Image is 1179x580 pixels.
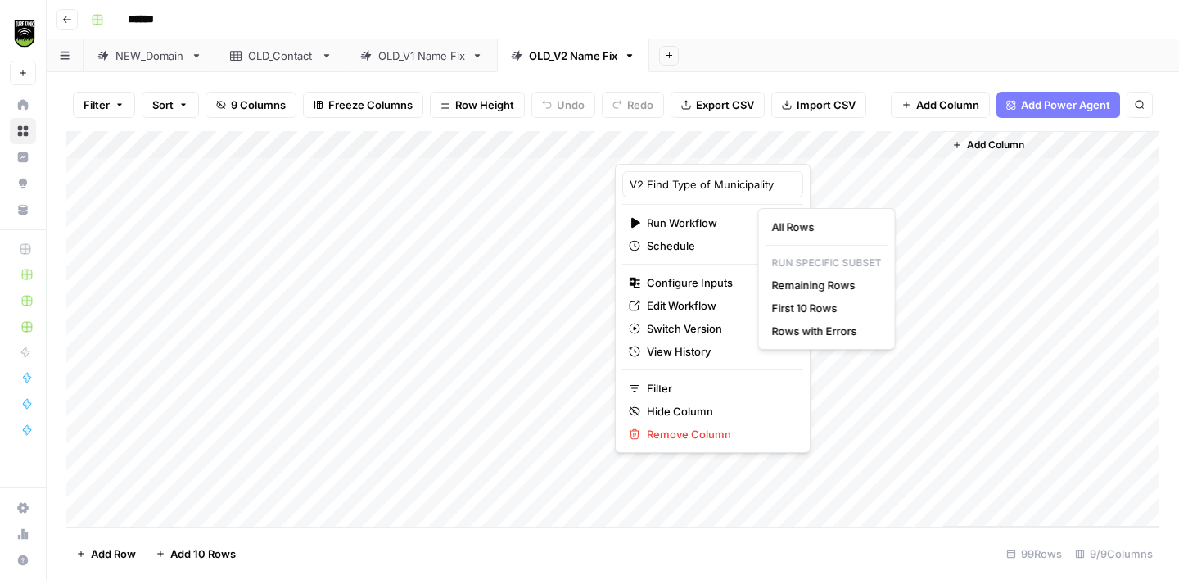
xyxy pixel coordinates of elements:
span: Run Workflow [647,215,774,231]
span: Remaining Rows [772,277,875,293]
button: Add Column [946,134,1031,156]
span: Rows with Errors [772,323,875,339]
p: Run Specific Subset [766,252,888,274]
span: All Rows [772,219,875,235]
span: First 10 Rows [772,300,875,316]
span: Add Column [967,138,1024,152]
